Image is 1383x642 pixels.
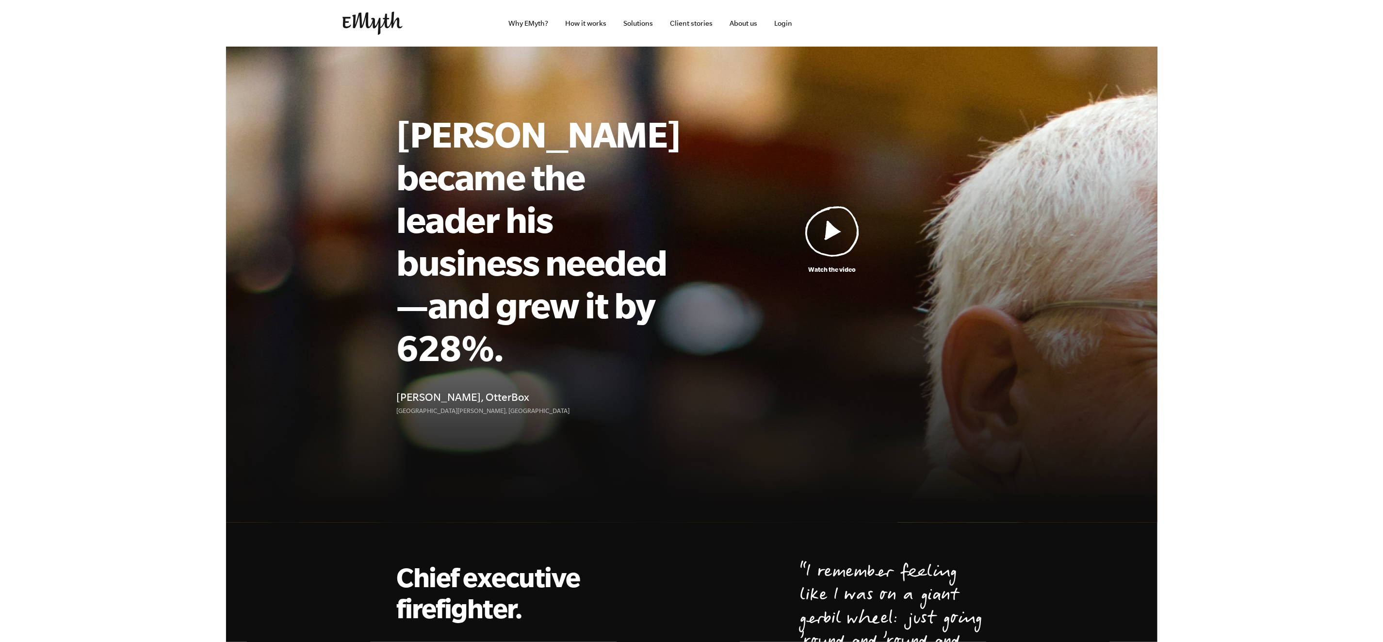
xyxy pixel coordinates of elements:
[397,388,678,406] h4: [PERSON_NAME], OtterBox
[678,264,987,275] p: Watch the video
[397,561,678,624] h2: Chief executive firefighter.
[1334,595,1383,642] iframe: Chat Widget
[678,206,987,275] a: Watch the video
[832,13,934,34] iframe: Embedded CTA
[397,113,678,369] h1: [PERSON_NAME] became the leader his business needed—and grew it by 628%.
[805,206,860,257] img: Play Video
[397,406,678,416] p: [GEOGRAPHIC_DATA][PERSON_NAME], [GEOGRAPHIC_DATA]
[342,12,403,35] img: EMyth
[939,13,1041,34] iframe: Embedded CTA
